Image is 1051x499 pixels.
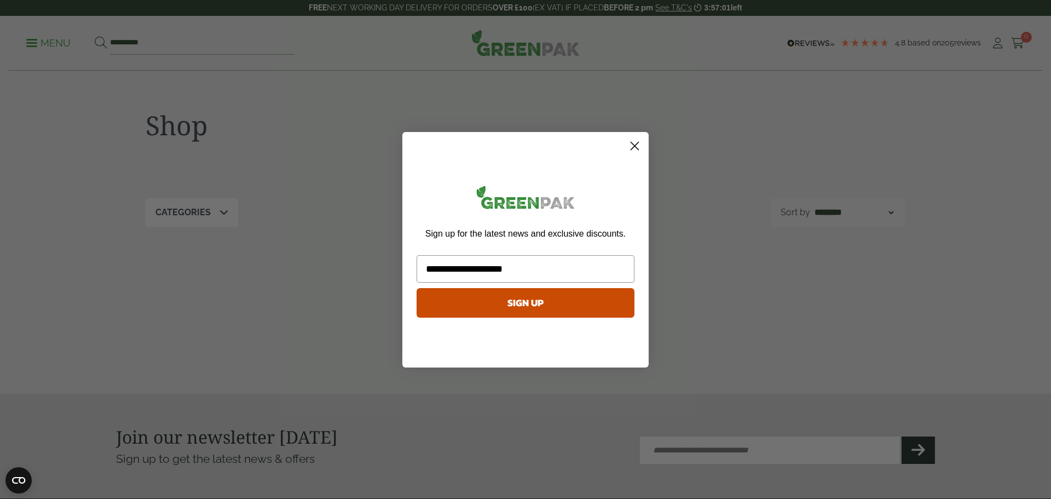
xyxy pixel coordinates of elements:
[417,255,634,283] input: Email
[625,136,644,156] button: Close dialog
[417,181,634,218] img: greenpak_logo
[5,467,32,494] button: Open CMP widget
[417,288,634,318] button: SIGN UP
[425,229,626,238] span: Sign up for the latest news and exclusive discounts.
